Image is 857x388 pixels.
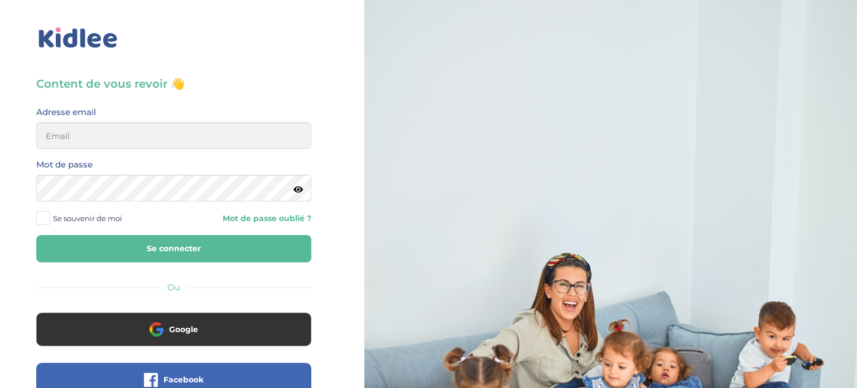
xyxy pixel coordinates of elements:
span: Facebook [163,374,204,385]
button: Google [36,313,311,346]
input: Email [36,122,311,149]
a: Google [36,332,311,342]
span: Ou [167,282,180,293]
span: Se souvenir de moi [53,211,122,226]
label: Mot de passe [36,157,93,172]
h3: Content de vous revoir 👋 [36,76,311,92]
label: Adresse email [36,105,96,119]
img: facebook.png [144,373,158,387]
a: Mot de passe oublié ? [182,213,311,224]
span: Google [169,324,198,335]
button: Se connecter [36,235,311,262]
img: logo_kidlee_bleu [36,25,120,51]
img: google.png [150,322,163,336]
